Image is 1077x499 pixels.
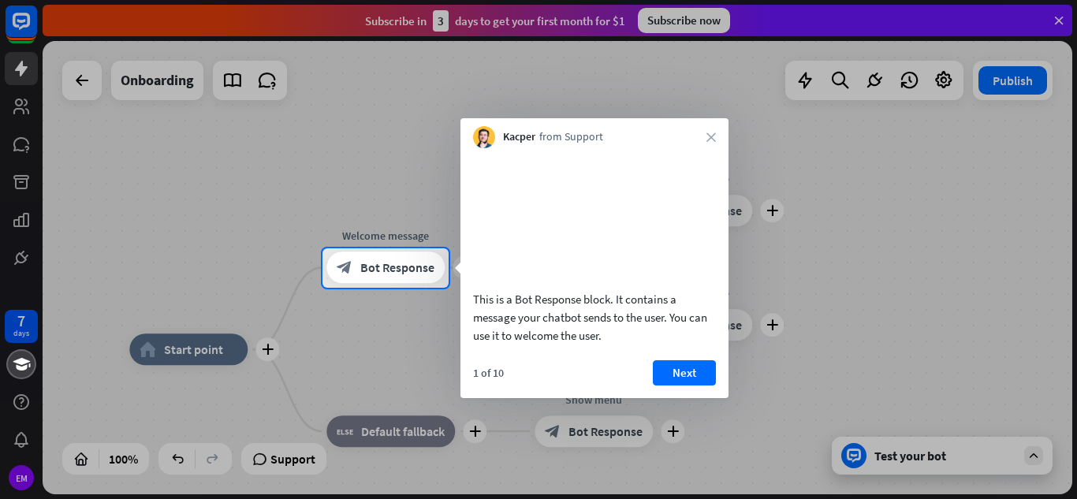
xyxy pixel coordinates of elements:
[539,129,603,145] span: from Support
[473,290,716,344] div: This is a Bot Response block. It contains a message your chatbot sends to the user. You can use i...
[360,260,434,276] span: Bot Response
[706,132,716,142] i: close
[653,360,716,385] button: Next
[13,6,60,54] button: Open LiveChat chat widget
[473,366,504,380] div: 1 of 10
[503,129,535,145] span: Kacper
[337,260,352,276] i: block_bot_response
